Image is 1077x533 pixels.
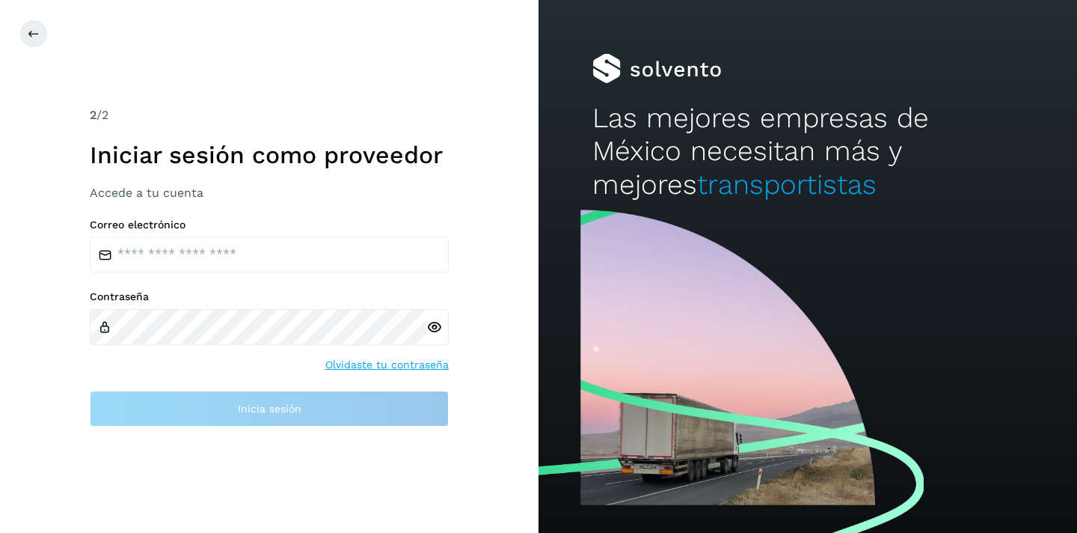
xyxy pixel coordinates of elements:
[238,403,301,414] span: Inicia sesión
[90,141,449,169] h1: Iniciar sesión como proveedor
[90,290,449,303] label: Contraseña
[90,219,449,231] label: Correo electrónico
[90,391,449,427] button: Inicia sesión
[90,106,449,124] div: /2
[90,108,96,122] span: 2
[90,186,449,200] h3: Accede a tu cuenta
[325,357,449,373] a: Olvidaste tu contraseña
[697,168,877,201] span: transportistas
[592,102,1023,201] h2: Las mejores empresas de México necesitan más y mejores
